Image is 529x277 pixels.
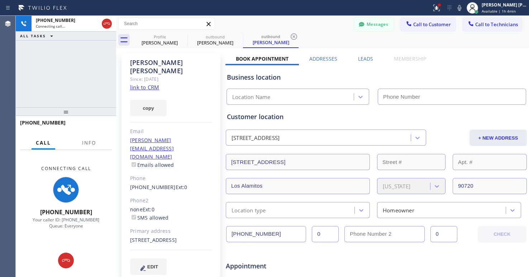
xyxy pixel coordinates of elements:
span: EDIT [147,264,158,269]
input: Phone Number [226,226,306,242]
div: outbound [244,34,298,39]
div: Email [130,127,212,136]
button: ALL TASKS [16,32,60,40]
label: Book Appointment [236,55,289,62]
input: ZIP [453,178,527,194]
span: Appointment [226,261,325,271]
div: Profile [133,34,187,39]
input: Address [226,154,370,170]
span: Connecting Call [41,165,91,172]
div: Anthony Kozlowski [244,32,298,47]
button: EDIT [130,258,167,275]
div: Edward Kwaskin [133,32,187,48]
div: Customer location [227,112,526,122]
div: none [130,206,212,222]
input: SMS allowed [132,215,136,220]
button: Call to Customer [401,18,456,31]
span: Call [36,140,51,146]
div: Phone2 [130,197,212,205]
div: [PERSON_NAME] [PERSON_NAME] [130,58,212,75]
label: SMS allowed [130,214,168,221]
div: Anthony Kozlowski [188,32,242,48]
input: Street # [377,154,445,170]
input: Ext. [312,226,339,242]
label: Membership [394,55,426,62]
label: Emails allowed [130,161,174,168]
span: ALL TASKS [20,33,46,38]
button: Call [32,136,55,150]
div: [PERSON_NAME] [244,39,298,46]
div: [PERSON_NAME] [133,39,187,46]
span: Your caller ID: [PHONE_NUMBER] Queue: Everyone [33,217,99,229]
input: Apt. # [453,154,527,170]
div: [STREET_ADDRESS] [130,236,212,244]
button: + NEW ADDRESS [470,130,527,146]
span: [PHONE_NUMBER] [36,17,75,23]
span: [PHONE_NUMBER] [20,119,66,126]
label: Leads [358,55,373,62]
span: Ext: 0 [176,184,187,191]
button: Hang up [58,253,74,268]
label: Addresses [309,55,337,62]
input: Search [119,18,215,29]
button: Call to Technicians [463,18,522,31]
div: Primary address [130,227,212,235]
span: Call to Technicians [475,21,518,28]
a: [PHONE_NUMBER] [130,184,176,191]
input: Phone Number [378,89,526,105]
div: [PERSON_NAME] [PERSON_NAME] [482,2,527,8]
div: Homeowner [383,206,414,214]
div: Since: [DATE] [130,75,212,83]
button: CHECK [478,226,526,243]
span: Call to Customer [413,21,451,28]
a: [PERSON_NAME][EMAIL_ADDRESS][DOMAIN_NAME] [130,137,174,160]
button: Info [78,136,100,150]
span: [PHONE_NUMBER] [40,208,92,216]
a: link to CRM [130,84,159,91]
button: copy [130,100,167,116]
input: Phone Number 2 [344,226,424,242]
div: [STREET_ADDRESS] [232,134,280,142]
button: Mute [454,3,464,13]
div: Location Name [232,93,271,101]
span: Ext: 0 [143,206,154,213]
input: Emails allowed [132,162,136,167]
span: Available | 1h 4min [482,9,516,14]
span: Info [82,140,96,146]
input: City [226,178,370,194]
div: outbound [188,34,242,39]
button: Messages [354,18,394,31]
div: Phone [130,174,212,183]
input: Ext. 2 [430,226,457,242]
span: Connecting call… [36,24,65,29]
button: Hang up [102,19,112,29]
div: Business location [227,72,526,82]
div: [PERSON_NAME] [188,39,242,46]
div: Location type [232,206,266,214]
